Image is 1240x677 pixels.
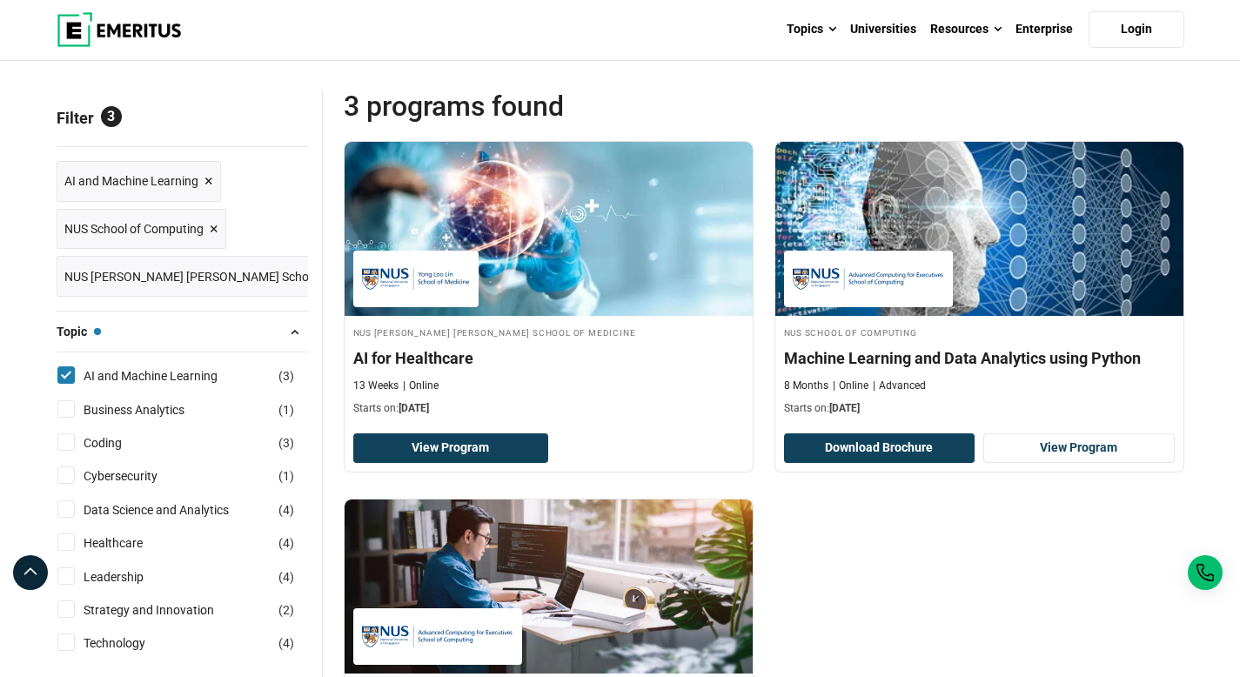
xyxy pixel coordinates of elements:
[283,403,290,417] span: 1
[353,347,744,369] h4: AI for Healthcare
[204,169,213,194] span: ×
[775,142,1183,426] a: Data Science and Analytics Course by NUS School of Computing - September 30, 2025 NUS School of C...
[345,142,753,316] img: AI for Healthcare | Online Healthcare Course
[283,469,290,483] span: 1
[403,379,439,393] p: Online
[64,267,383,286] span: NUS [PERSON_NAME] [PERSON_NAME] School of Medicine
[57,318,308,345] button: Topic
[283,436,290,450] span: 3
[353,401,744,416] p: Starts on:
[873,379,926,393] p: Advanced
[278,600,294,620] span: ( )
[84,366,252,385] a: AI and Machine Learning
[210,217,218,242] span: ×
[84,500,264,519] a: Data Science and Analytics
[775,142,1183,316] img: Machine Learning and Data Analytics using Python | Online Data Science and Analytics Course
[84,433,157,452] a: Coding
[345,499,753,674] img: Programming with Python | Online Coding Course
[278,366,294,385] span: ( )
[57,209,226,250] a: NUS School of Computing ×
[84,533,178,553] a: Healthcare
[983,433,1175,463] a: View Program
[278,567,294,587] span: ( )
[784,433,975,463] button: Download Brochure
[283,503,290,517] span: 4
[353,325,744,339] h4: NUS [PERSON_NAME] [PERSON_NAME] School of Medicine
[278,400,294,419] span: ( )
[399,402,429,414] span: [DATE]
[283,603,290,617] span: 2
[784,379,828,393] p: 8 Months
[283,536,290,550] span: 4
[278,533,294,553] span: ( )
[283,570,290,584] span: 4
[829,402,860,414] span: [DATE]
[1089,11,1184,48] a: Login
[64,219,204,238] span: NUS School of Computing
[833,379,868,393] p: Online
[57,322,101,341] span: Topic
[784,401,1175,416] p: Starts on:
[84,600,249,620] a: Strategy and Innovation
[64,171,198,191] span: AI and Machine Learning
[784,347,1175,369] h4: Machine Learning and Data Analytics using Python
[793,259,944,298] img: NUS School of Computing
[278,500,294,519] span: ( )
[101,106,122,127] span: 3
[362,259,470,298] img: NUS Yong Loo Lin School of Medicine
[57,161,221,202] a: AI and Machine Learning ×
[345,142,753,426] a: Healthcare Course by NUS Yong Loo Lin School of Medicine - September 30, 2025 NUS Yong Loo Lin Sc...
[84,567,178,587] a: Leadership
[84,633,180,653] a: Technology
[344,89,764,124] span: 3 Programs found
[283,369,290,383] span: 3
[278,633,294,653] span: ( )
[57,89,308,146] p: Filter
[254,109,308,131] a: Reset all
[283,636,290,650] span: 4
[84,400,219,419] a: Business Analytics
[353,379,399,393] p: 13 Weeks
[278,433,294,452] span: ( )
[353,433,549,463] a: View Program
[57,256,406,297] a: NUS [PERSON_NAME] [PERSON_NAME] School of Medicine ×
[278,466,294,486] span: ( )
[784,325,1175,339] h4: NUS School of Computing
[362,617,513,656] img: NUS School of Computing
[84,466,192,486] a: Cybersecurity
